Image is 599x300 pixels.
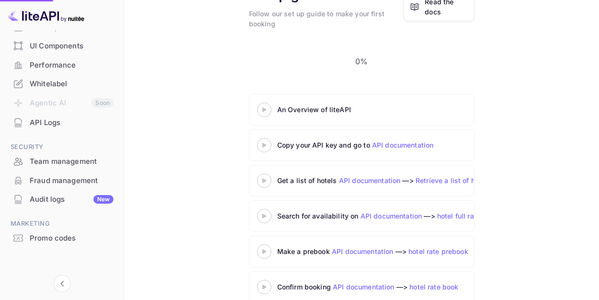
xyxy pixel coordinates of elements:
[6,114,118,132] div: API Logs
[30,194,113,205] div: Audit logs
[6,56,118,74] a: Performance
[30,175,113,186] div: Fraud management
[277,175,517,185] div: Get a list of hotels —>
[361,212,422,220] a: API documentation
[6,37,118,55] a: UI Components
[30,79,113,90] div: Whitelabel
[6,190,118,208] a: Audit logsNew
[6,152,118,170] a: Team management
[6,75,118,92] a: Whitelabel
[249,9,404,29] div: Follow our set up guide to make your first booking
[408,247,468,255] a: hotel rate prebook
[6,219,118,229] span: Marketing
[30,156,113,167] div: Team management
[6,229,118,247] a: Promo codes
[30,233,113,244] div: Promo codes
[6,172,118,189] a: Fraud management
[6,190,118,209] div: Audit logsNew
[30,60,113,71] div: Performance
[54,275,71,292] button: Collapse navigation
[93,195,113,204] div: New
[332,247,394,255] a: API documentation
[409,283,458,291] a: hotel rate book
[6,229,118,248] div: Promo codes
[372,141,434,149] a: API documentation
[6,75,118,93] div: Whitelabel
[6,152,118,171] div: Team management
[6,37,118,56] div: UI Components
[6,114,118,131] a: API Logs
[333,283,395,291] a: API documentation
[416,176,491,185] a: Retrieve a list of hotels
[6,142,118,152] span: Security
[277,246,517,256] div: Make a prebook —>
[355,56,368,67] p: 0%
[8,8,84,23] img: LiteAPI logo
[30,117,113,128] div: API Logs
[437,212,522,220] a: hotel full rates availability
[6,56,118,75] div: Performance
[277,282,517,292] div: Confirm booking —>
[6,172,118,190] div: Fraud management
[30,41,113,52] div: UI Components
[277,140,517,150] div: Copy your API key and go to
[339,176,401,185] a: API documentation
[277,104,517,115] div: An Overview of liteAPI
